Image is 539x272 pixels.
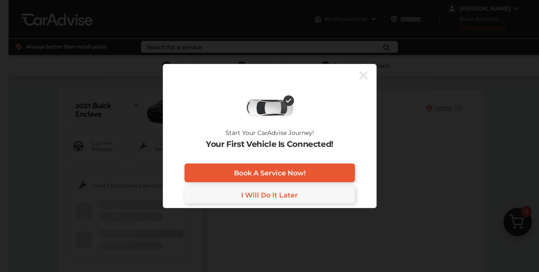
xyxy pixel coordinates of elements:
[184,163,355,182] a: Book A Service Now!
[245,99,294,117] img: diagnose-vehicle.c84bcb0a.svg
[241,191,298,199] span: I Will Do It Later
[234,169,306,177] span: Book A Service Now!
[225,129,314,136] p: Start Your CarAdvise Journey!
[206,140,333,149] p: Your First Vehicle Is Connected!
[184,186,355,203] a: I Will Do It Later
[283,95,294,106] img: check-icon.521c8815.svg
